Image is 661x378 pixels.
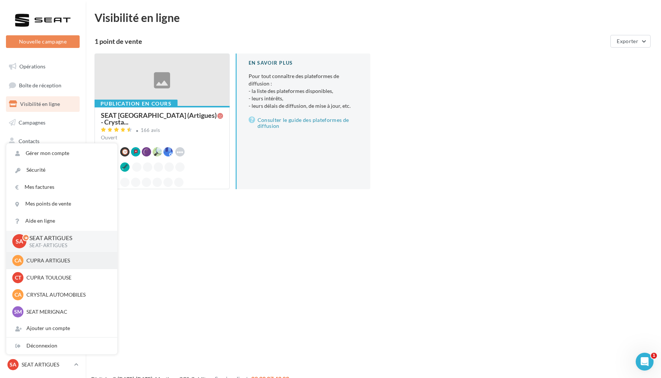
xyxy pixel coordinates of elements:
li: - leurs délais de diffusion, de mise à jour, etc. [249,102,359,110]
a: Gérer mon compte [6,145,117,162]
a: Boîte de réception [4,77,81,93]
a: Sécurité [6,162,117,178]
a: Mes points de vente [6,196,117,212]
div: Ajouter un compte [6,320,117,337]
span: Boîte de réception [19,82,61,88]
div: 1 point de vente [95,38,607,45]
span: Campagnes [19,119,45,126]
span: Opérations [19,63,45,70]
a: Mes factures [6,179,117,196]
a: 166 avis [101,126,223,135]
span: Contacts [19,138,39,144]
li: - leurs intérêts, [249,95,359,102]
a: SA SEAT ARTIGUES [6,358,80,372]
span: SM [14,308,22,316]
a: Consulter le guide des plateformes de diffusion [249,116,359,130]
p: SEAT ARTIGUES [29,234,105,242]
a: PLV et print personnalisable [4,189,81,211]
a: Médiathèque [4,152,81,167]
a: Aide en ligne [6,213,117,229]
a: Opérations [4,59,81,74]
span: Ouvert [101,134,117,140]
p: SEAT MERIGNAC [26,308,108,316]
p: Pour tout connaître des plateformes de diffusion : [249,72,359,110]
span: SA [16,237,23,246]
button: Nouvelle campagne [6,35,80,48]
div: Publication en cours [95,100,178,108]
span: SEAT [GEOGRAPHIC_DATA] (Artigues) - Crysta... [101,112,217,125]
p: SEAT ARTIGUES [22,361,71,368]
span: CA [15,257,22,264]
li: - la liste des plateformes disponibles, [249,87,359,95]
span: CA [15,291,22,298]
div: En savoir plus [249,59,359,67]
span: Exporter [617,38,638,44]
a: Campagnes DataOnDemand [4,213,81,235]
iframe: Intercom live chat [636,353,654,371]
a: Visibilité en ligne [4,96,81,112]
a: Contacts [4,133,81,149]
div: Déconnexion [6,337,117,354]
p: CUPRA ARTIGUES [26,257,108,264]
span: Visibilité en ligne [20,101,60,107]
div: 166 avis [141,128,160,133]
a: Calendrier [4,170,81,186]
span: CT [15,274,21,281]
p: CRYSTAL AUTOMOBILES [26,291,108,298]
button: Exporter [610,35,651,48]
a: Campagnes [4,115,81,130]
p: CUPRA TOULOUSE [26,274,108,281]
span: 1 [651,353,657,359]
p: SEAT-ARTIGUES [29,242,105,249]
span: SA [10,361,16,368]
div: Visibilité en ligne [95,12,652,23]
